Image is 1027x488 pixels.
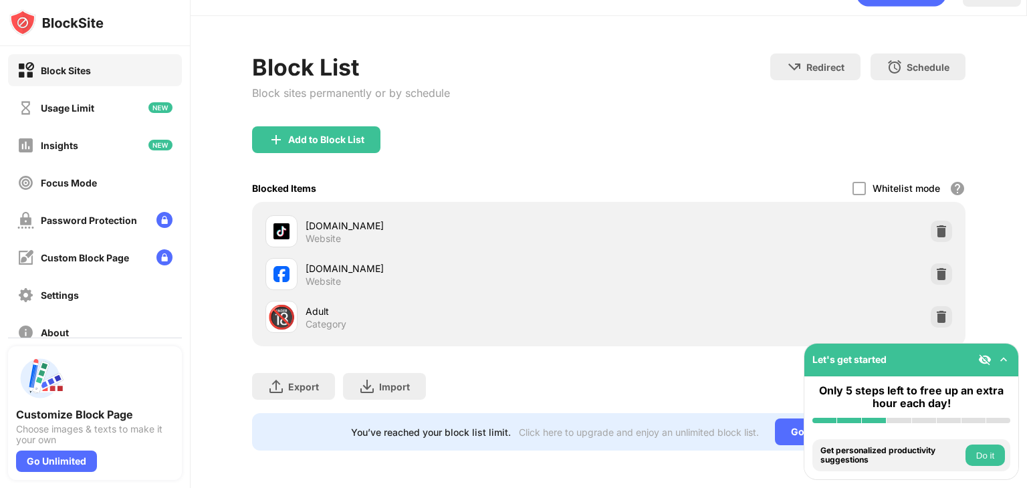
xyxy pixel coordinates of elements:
button: Do it [965,445,1005,466]
div: Settings [41,289,79,301]
img: eye-not-visible.svg [978,353,992,366]
div: Password Protection [41,215,137,226]
div: Only 5 steps left to free up an extra hour each day! [812,384,1010,410]
img: push-custom-page.svg [16,354,64,402]
div: Schedule [907,62,949,73]
img: focus-off.svg [17,174,34,191]
div: Get personalized productivity suggestions [820,446,962,465]
img: favicons [273,266,290,282]
div: Import [379,381,410,392]
div: You’ve reached your block list limit. [351,426,511,438]
div: Whitelist mode [873,182,940,194]
img: customize-block-page-off.svg [17,249,34,266]
img: logo-blocksite.svg [9,9,104,36]
img: insights-off.svg [17,137,34,154]
div: Usage Limit [41,102,94,114]
div: Block Sites [41,65,91,76]
div: Block List [252,53,450,81]
div: Choose images & texts to make it your own [16,424,174,445]
div: Focus Mode [41,177,97,189]
img: lock-menu.svg [156,212,173,228]
img: time-usage-off.svg [17,100,34,116]
img: about-off.svg [17,324,34,341]
img: new-icon.svg [148,102,173,113]
div: 🔞 [267,303,296,331]
img: omni-setup-toggle.svg [997,353,1010,366]
div: [DOMAIN_NAME] [306,219,608,233]
div: Website [306,233,341,245]
img: new-icon.svg [148,140,173,150]
div: Click here to upgrade and enjoy an unlimited block list. [519,426,759,438]
div: Block sites permanently or by schedule [252,86,450,100]
div: Website [306,275,341,287]
div: Let's get started [812,354,887,365]
div: [DOMAIN_NAME] [306,261,608,275]
img: favicons [273,223,290,239]
div: Category [306,318,346,330]
div: Insights [41,140,78,151]
div: Go Unlimited [16,451,97,472]
div: Blocked Items [252,182,316,194]
img: password-protection-off.svg [17,212,34,229]
div: Customize Block Page [16,408,174,421]
img: block-on.svg [17,62,34,79]
div: Go Unlimited [775,418,867,445]
div: About [41,327,69,338]
div: Redirect [806,62,844,73]
img: lock-menu.svg [156,249,173,265]
div: Export [288,381,319,392]
img: settings-off.svg [17,287,34,303]
div: Adult [306,304,608,318]
div: Add to Block List [288,134,364,145]
div: Custom Block Page [41,252,129,263]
